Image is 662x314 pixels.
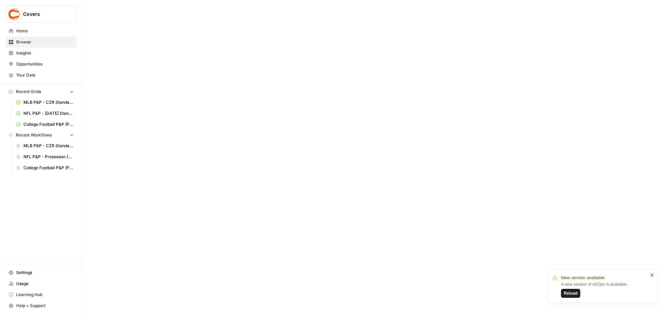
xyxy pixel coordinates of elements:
[561,289,580,298] button: Reload
[16,292,74,298] span: Learning Hub
[23,143,74,149] span: MLB P&P - CZR Standard (Production)
[16,50,74,56] span: Insights
[650,272,655,278] button: close
[6,289,77,300] a: Learning Hub
[16,28,74,34] span: Home
[16,281,74,287] span: Usage
[6,59,77,70] a: Opportunities
[23,11,65,18] span: Covers
[13,140,77,151] a: MLB P&P - CZR Standard (Production)
[23,110,74,117] span: NFL P&P - [DATE] Standard (Production) Grid
[561,281,648,298] div: A new version of AirOps is available.
[6,130,77,140] button: Recent Workflows
[564,290,578,296] span: Reload
[6,300,77,311] button: Help + Support
[13,119,77,130] a: College Football P&P (Production) Grid (1)
[23,154,74,160] span: NFL P&P - Preseason (Production)
[6,6,77,23] button: Workspace: Covers
[13,151,77,162] a: NFL P&P - Preseason (Production)
[6,87,77,97] button: Recent Grids
[23,165,74,171] span: College Football P&P (Production)
[23,121,74,128] span: College Football P&P (Production) Grid (1)
[6,70,77,81] a: Your Data
[6,48,77,59] a: Insights
[16,89,41,95] span: Recent Grids
[16,303,74,309] span: Help + Support
[13,162,77,173] a: College Football P&P (Production)
[6,37,77,48] a: Browse
[13,108,77,119] a: NFL P&P - [DATE] Standard (Production) Grid
[13,97,77,108] a: MLB P&P - CZR Standard (Production) Grid
[16,270,74,276] span: Settings
[16,132,52,138] span: Recent Workflows
[16,39,74,45] span: Browse
[16,61,74,67] span: Opportunities
[16,72,74,78] span: Your Data
[23,99,74,105] span: MLB P&P - CZR Standard (Production) Grid
[8,8,20,20] img: Covers Logo
[561,274,604,281] span: New version available
[6,267,77,278] a: Settings
[6,278,77,289] a: Usage
[6,26,77,37] a: Home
